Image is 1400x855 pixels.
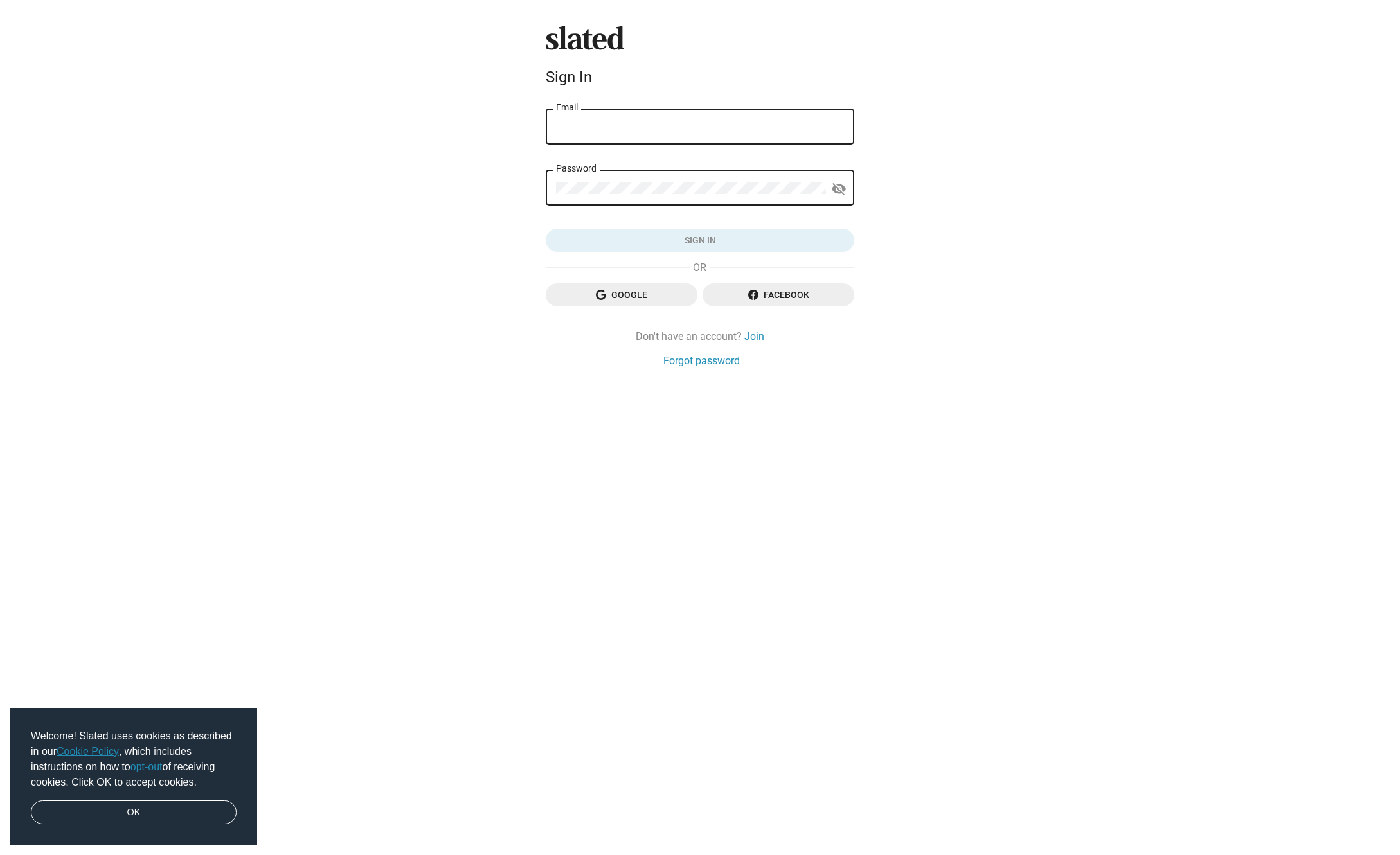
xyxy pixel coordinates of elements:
a: Forgot password [663,354,740,367]
span: Welcome! Slated uses cookies as described in our , which includes instructions on how to of recei... [31,728,237,790]
div: Sign In [546,68,854,86]
div: Don't have an account? [546,330,854,343]
a: Join [744,330,764,343]
div: cookieconsent [10,708,257,845]
button: Facebook [703,283,854,306]
button: Google [546,283,697,306]
sl-branding: Sign In [546,26,854,91]
span: Google [556,283,687,306]
span: Facebook [713,283,844,306]
mat-icon: visibility_off [831,179,847,199]
a: opt-out [130,761,163,772]
a: Cookie Policy [57,746,119,757]
button: Show password [826,176,852,202]
a: dismiss cookie message [31,800,237,825]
